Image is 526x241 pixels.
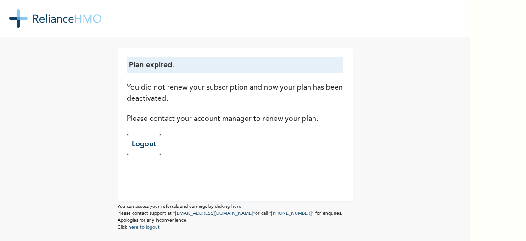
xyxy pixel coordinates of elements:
[127,114,343,125] p: Please contact your account manager to renew your plan.
[127,134,161,155] a: Logout
[118,224,353,231] p: Click
[9,9,101,28] img: RelianceHMO
[173,211,255,216] a: "[EMAIL_ADDRESS][DOMAIN_NAME]"
[118,210,353,224] p: Please contact support at or call for enquires. Apologies for any inconvenience.
[269,211,314,216] a: "[PHONE_NUMBER]"
[129,225,160,230] a: here to logout
[118,203,353,210] p: You can access your referrals and earnings by clicking
[127,82,343,104] p: You did not renew your subscription and now your plan has been deactivated.
[129,60,341,71] p: Plan expired.
[231,204,241,209] a: here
